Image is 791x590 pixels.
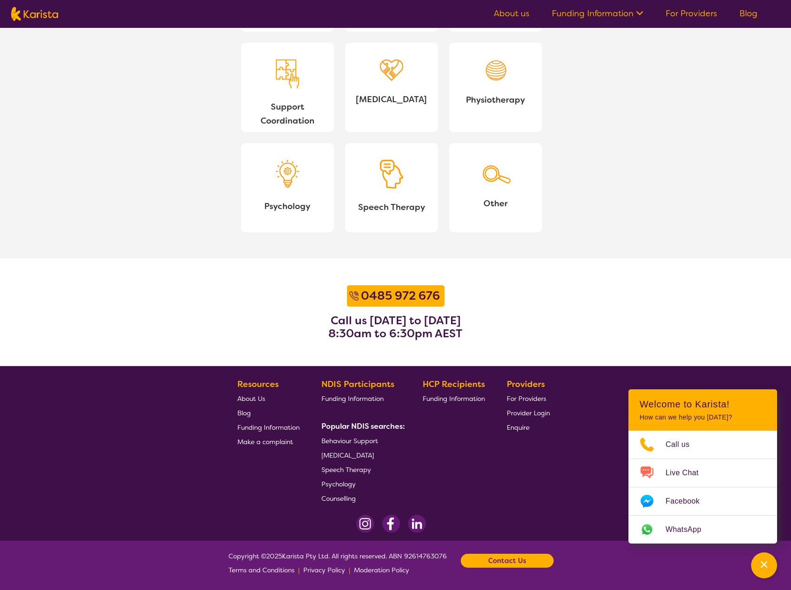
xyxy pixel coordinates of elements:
[321,491,401,505] a: Counselling
[321,394,384,403] span: Funding Information
[494,8,530,19] a: About us
[237,438,293,446] span: Make a complaint
[321,480,356,488] span: Psychology
[321,433,401,448] a: Behaviour Support
[751,552,777,578] button: Channel Menu
[354,563,409,577] a: Moderation Policy
[11,7,58,21] img: Karista logo
[349,563,350,577] p: |
[241,143,334,232] a: Psychology iconPsychology
[628,389,777,544] div: Channel Menu
[321,379,394,390] b: NDIS Participants
[237,391,300,406] a: About Us
[507,379,545,390] b: Providers
[345,43,438,132] a: Occupational Therapy icon[MEDICAL_DATA]
[321,465,371,474] span: Speech Therapy
[380,59,403,81] img: Occupational Therapy icon
[345,143,438,232] a: Speech Therapy iconSpeech Therapy
[423,394,485,403] span: Funding Information
[237,379,279,390] b: Resources
[507,420,550,434] a: Enquire
[666,438,701,452] span: Call us
[237,423,300,432] span: Funding Information
[628,431,777,544] ul: Choose channel
[303,563,345,577] a: Privacy Policy
[237,394,265,403] span: About Us
[449,143,542,232] a: Search iconOther
[353,200,431,214] span: Speech Therapy
[507,423,530,432] span: Enquire
[457,197,535,210] span: Other
[276,160,299,188] img: Psychology icon
[739,8,758,19] a: Blog
[237,406,300,420] a: Blog
[507,394,546,403] span: For Providers
[507,409,550,417] span: Provider Login
[488,554,526,568] b: Contact Us
[408,515,426,533] img: LinkedIn
[237,409,251,417] span: Blog
[229,549,447,577] span: Copyright © 2025 Karista Pty Ltd. All rights reserved. ABN 92614763076
[484,59,507,82] img: Physiotherapy icon
[449,43,542,132] a: Physiotherapy iconPhysiotherapy
[321,494,356,503] span: Counselling
[552,8,643,19] a: Funding Information
[361,288,440,303] b: 0485 972 676
[356,515,374,533] img: Instagram
[666,466,710,480] span: Live Chat
[423,379,485,390] b: HCP Recipients
[507,391,550,406] a: For Providers
[666,8,717,19] a: For Providers
[328,314,463,340] h3: Call us [DATE] to [DATE] 8:30am to 6:30pm AEST
[457,93,535,107] span: Physiotherapy
[380,160,403,189] img: Speech Therapy icon
[321,477,401,491] a: Psychology
[321,451,374,459] span: [MEDICAL_DATA]
[666,523,713,537] span: WhatsApp
[354,566,409,574] span: Moderation Policy
[479,160,512,185] img: Search icon
[321,462,401,477] a: Speech Therapy
[237,420,300,434] a: Funding Information
[640,413,766,421] p: How can we help you [DATE]?
[229,566,294,574] span: Terms and Conditions
[248,100,327,128] span: Support Coordination
[423,391,485,406] a: Funding Information
[349,291,359,301] img: Call icon
[321,448,401,462] a: [MEDICAL_DATA]
[507,406,550,420] a: Provider Login
[241,43,334,132] a: Support Coordination iconSupport Coordination
[353,92,431,106] span: [MEDICAL_DATA]
[666,494,711,508] span: Facebook
[382,515,400,533] img: Facebook
[359,288,442,304] a: 0485 972 676
[237,434,300,449] a: Make a complaint
[298,563,300,577] p: |
[276,59,299,89] img: Support Coordination icon
[321,421,405,431] b: Popular NDIS searches:
[248,199,327,213] span: Psychology
[321,391,401,406] a: Funding Information
[303,566,345,574] span: Privacy Policy
[640,399,766,410] h2: Welcome to Karista!
[321,437,378,445] span: Behaviour Support
[628,516,777,544] a: Web link opens in a new tab.
[229,563,294,577] a: Terms and Conditions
